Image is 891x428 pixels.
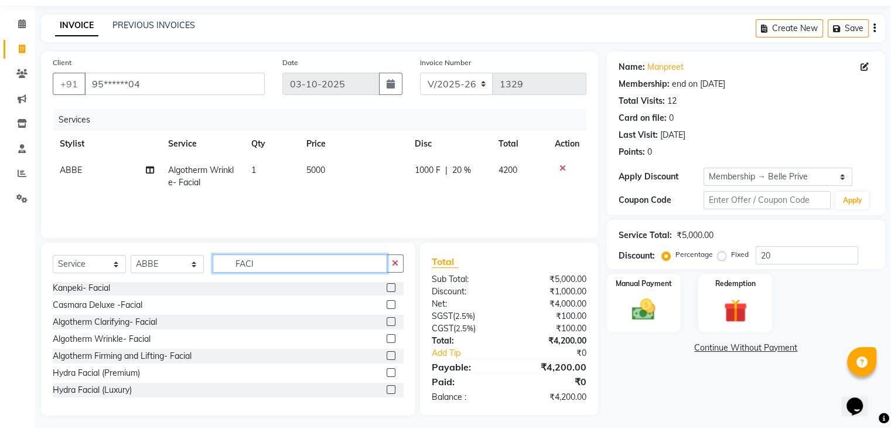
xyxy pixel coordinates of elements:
span: | [445,164,448,176]
span: 1 [251,165,256,175]
th: Action [548,131,586,157]
div: Services [54,109,595,131]
button: Save [828,19,869,38]
span: 2.5% [456,324,473,333]
input: Search by Name/Mobile/Email/Code [84,73,265,95]
span: 2.5% [455,311,473,321]
span: 20 % [452,164,471,176]
div: Hydra Facial (Luxury) [53,384,132,396]
th: Service [161,131,244,157]
div: ( ) [423,322,509,335]
div: Discount: [619,250,655,262]
div: Membership: [619,78,670,90]
div: Paid: [423,375,509,389]
img: _cash.svg [624,296,663,323]
div: Algotherm Firming and Lifting- Facial [53,350,192,362]
th: Stylist [53,131,161,157]
div: Casmara Deluxe -Facial [53,299,142,311]
div: ₹100.00 [509,322,595,335]
div: Name: [619,61,645,73]
label: Fixed [731,249,749,260]
label: Manual Payment [616,278,672,289]
div: ₹4,200.00 [509,335,595,347]
a: Manpreet [647,61,684,73]
div: ₹5,000.00 [509,273,595,286]
iframe: chat widget [842,381,879,416]
label: Client [53,57,71,68]
span: Algotherm Wrinkle- Facial [168,165,234,188]
button: Apply [835,192,869,209]
div: ₹0 [509,375,595,389]
a: Add Tip [423,347,523,359]
label: Redemption [715,278,756,289]
div: Net: [423,298,509,310]
div: [DATE] [660,129,685,141]
a: PREVIOUS INVOICES [112,20,195,30]
button: Create New [756,19,823,38]
div: Kanpeki- Facial [53,282,110,294]
span: SGST [432,311,453,321]
div: Balance : [423,391,509,403]
div: end on [DATE] [672,78,725,90]
div: ₹100.00 [509,310,595,322]
div: Service Total: [619,229,672,242]
div: Sub Total: [423,273,509,286]
div: Payable: [423,360,509,374]
div: Hydra Facial (Premium) [53,367,140,379]
div: Algotherm Clarifying- Facial [53,316,157,328]
a: INVOICE [55,15,98,36]
div: Card on file: [619,112,667,124]
label: Date [282,57,298,68]
div: 12 [667,95,677,107]
th: Qty [244,131,299,157]
input: Enter Offer / Coupon Code [704,191,831,209]
div: ₹4,000.00 [509,298,595,310]
div: Total Visits: [619,95,665,107]
img: _gift.svg [716,296,755,325]
div: Points: [619,146,645,158]
label: Percentage [675,249,713,260]
div: 0 [669,112,674,124]
th: Price [299,131,407,157]
div: ₹4,200.00 [509,391,595,403]
span: 5000 [306,165,325,175]
button: +91 [53,73,86,95]
span: 1000 F [415,164,441,176]
span: Total [432,256,459,268]
div: ₹0 [523,347,595,359]
span: CGST [432,323,453,334]
th: Total [491,131,547,157]
div: Apply Discount [619,171,704,183]
div: Last Visit: [619,129,658,141]
th: Disc [408,131,492,157]
div: ₹4,200.00 [509,360,595,374]
a: Continue Without Payment [609,342,883,354]
span: 4200 [499,165,517,175]
input: Search or Scan [213,254,387,273]
div: Discount: [423,286,509,298]
div: Total: [423,335,509,347]
span: ABBE [60,165,82,175]
div: 0 [647,146,652,158]
div: Coupon Code [619,194,704,206]
div: ₹1,000.00 [509,286,595,298]
div: ( ) [423,310,509,322]
div: Algotherm Wrinkle- Facial [53,333,151,345]
div: ₹5,000.00 [677,229,714,242]
label: Invoice Number [420,57,471,68]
